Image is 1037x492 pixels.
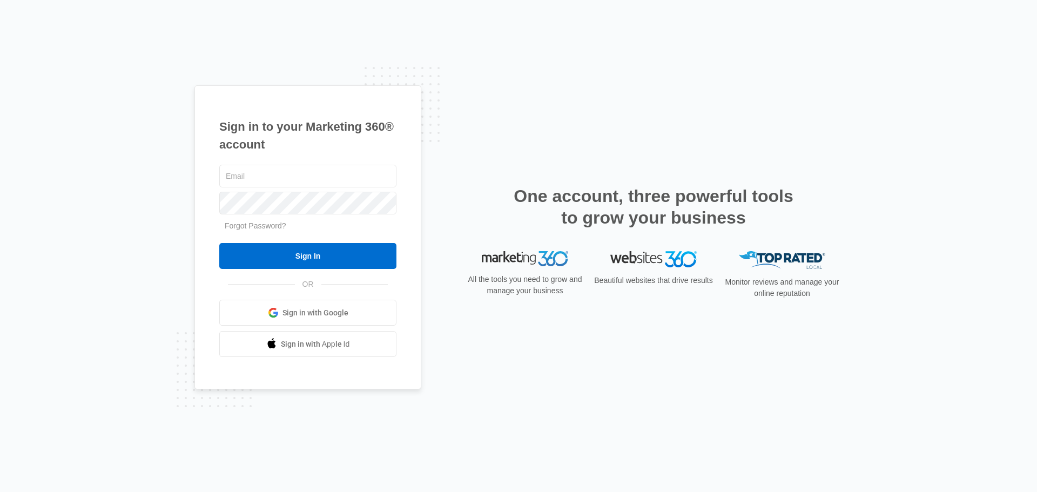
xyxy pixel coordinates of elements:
[464,274,585,296] p: All the tools you need to grow and manage your business
[739,251,825,269] img: Top Rated Local
[610,251,697,267] img: Websites 360
[219,165,396,187] input: Email
[593,275,714,286] p: Beautiful websites that drive results
[510,185,797,228] h2: One account, three powerful tools to grow your business
[219,243,396,269] input: Sign In
[482,251,568,266] img: Marketing 360
[219,118,396,153] h1: Sign in to your Marketing 360® account
[225,221,286,230] a: Forgot Password?
[282,307,348,319] span: Sign in with Google
[722,277,843,299] p: Monitor reviews and manage your online reputation
[219,300,396,326] a: Sign in with Google
[295,279,321,290] span: OR
[281,339,350,350] span: Sign in with Apple Id
[219,331,396,357] a: Sign in with Apple Id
